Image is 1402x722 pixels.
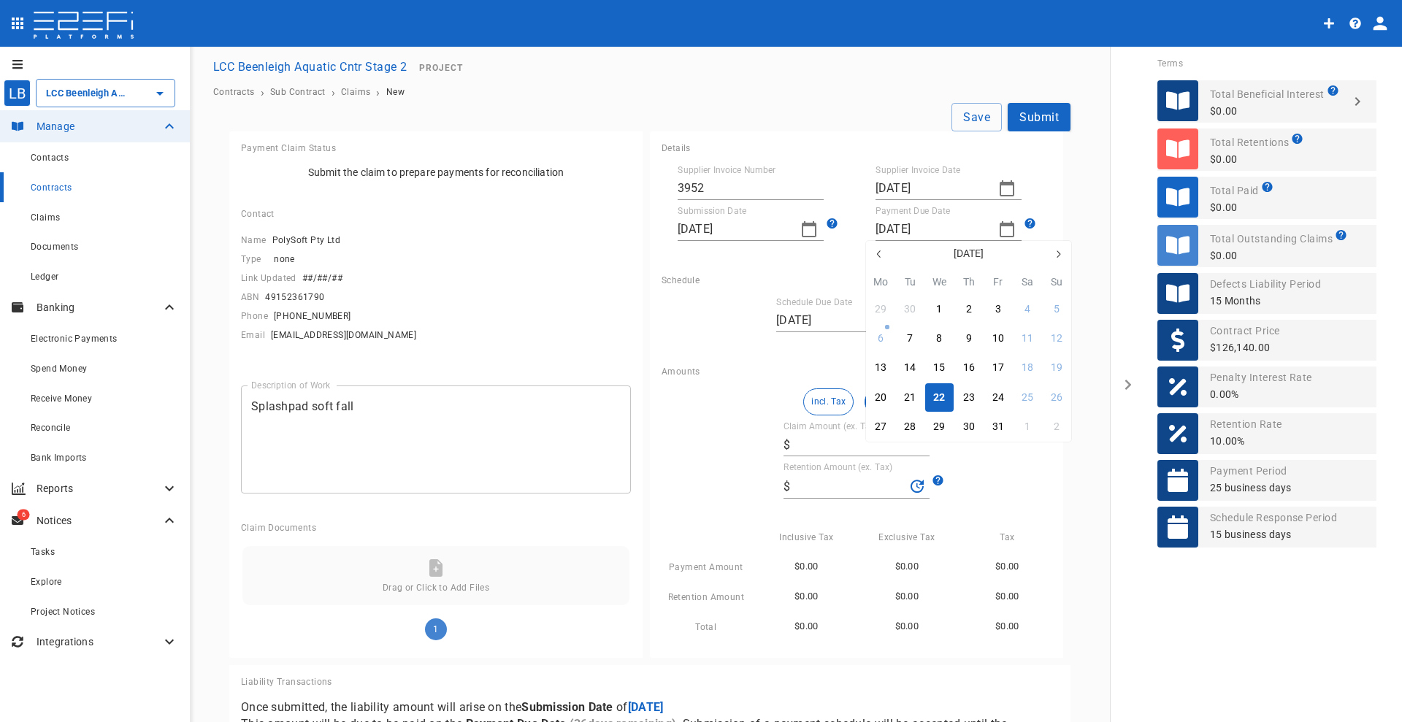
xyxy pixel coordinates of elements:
[992,360,1004,376] div: 17
[925,412,954,441] button: 29 October 2025
[984,324,1012,353] button: 10 October 2025
[1013,354,1041,383] button: 18 October 2025
[925,354,954,383] button: 15 October 2025
[925,295,954,323] button: 1 October 2025
[933,390,945,406] div: 22
[907,331,913,347] div: 7
[875,390,886,406] div: 20
[933,419,945,435] div: 29
[892,241,1045,267] button: [DATE]
[896,412,924,441] button: 28 October 2025
[1051,331,1062,347] div: 12
[896,354,924,383] button: 14 October 2025
[992,331,1004,347] div: 10
[954,354,983,383] button: 16 October 2025
[984,295,1012,323] button: 3 October 2025
[954,295,983,323] button: 2 October 2025
[1022,360,1033,376] div: 18
[966,302,972,318] div: 2
[984,383,1012,412] button: 24 October 2025
[875,360,886,376] div: 13
[925,324,954,353] button: 8 October 2025
[1043,295,1071,323] button: 5 October 2025
[984,412,1012,441] button: 31 October 2025
[933,360,945,376] div: 15
[867,295,895,323] button: 29 September 2025
[963,419,975,435] div: 30
[867,412,895,441] button: 27 October 2025
[1013,383,1041,412] button: 25 October 2025
[924,274,954,295] th: We
[992,390,1004,406] div: 24
[867,383,895,412] button: 20 October 2025
[963,360,975,376] div: 16
[1013,274,1042,295] th: Sa
[1024,419,1030,435] div: 1
[875,419,886,435] div: 27
[867,354,895,383] button: 13 October 2025
[954,412,983,441] button: 30 October 2025
[896,295,924,323] button: 30 September 2025
[1022,331,1033,347] div: 11
[954,324,983,353] button: 9 October 2025
[1022,390,1033,406] div: 25
[984,274,1013,295] th: Fr
[904,302,916,318] div: 30
[1043,412,1071,441] button: 2 November 2025
[1054,302,1060,318] div: 5
[966,331,972,347] div: 9
[895,274,924,295] th: Tu
[896,383,924,412] button: 21 October 2025
[1043,354,1071,383] button: 19 October 2025
[878,331,884,347] div: 6
[1042,274,1071,295] th: Su
[963,390,975,406] div: 23
[1051,360,1062,376] div: 19
[954,274,984,295] th: Th
[904,360,916,376] div: 14
[1013,295,1041,323] button: 4 October 2025
[995,302,1001,318] div: 3
[936,302,942,318] div: 1
[1024,302,1030,318] div: 4
[866,274,895,295] th: Mo
[925,383,954,412] button: 22 October 2025
[984,354,1012,383] button: 17 October 2025
[904,419,916,435] div: 28
[904,390,916,406] div: 21
[1043,383,1071,412] button: 26 October 2025
[896,324,924,353] button: 7 October 2025
[875,302,886,318] div: 29
[1051,390,1062,406] div: 26
[954,383,983,412] button: 23 October 2025
[1043,324,1071,353] button: 12 October 2025
[1013,324,1041,353] button: 11 October 2025
[867,324,895,353] button: 6 October 2025
[1054,419,1060,435] div: 2
[936,331,942,347] div: 8
[1013,412,1041,441] button: 1 November 2025
[992,419,1004,435] div: 31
